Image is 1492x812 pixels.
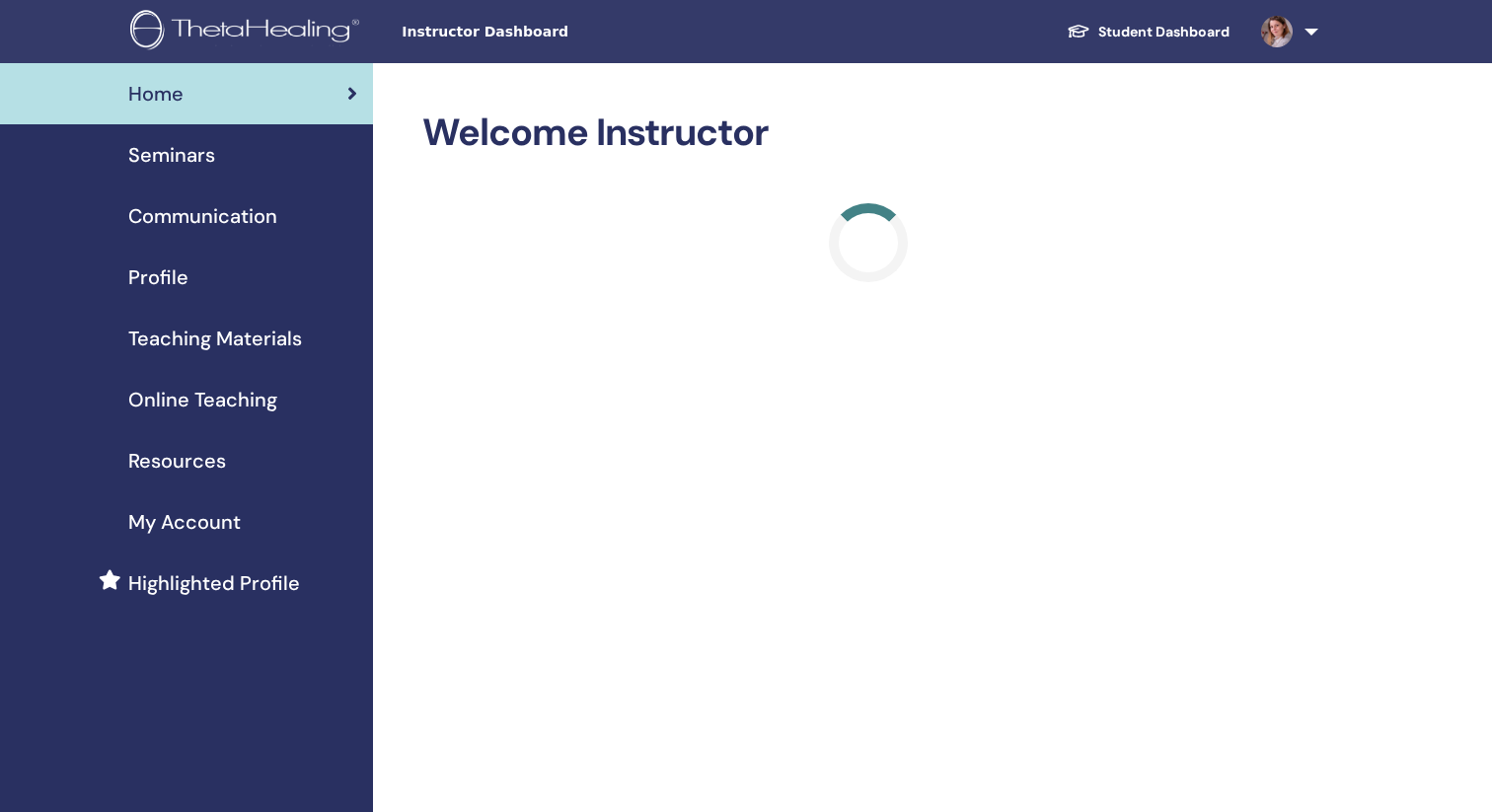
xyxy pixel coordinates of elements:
[128,446,226,476] span: Resources
[128,140,215,170] span: Seminars
[128,385,277,414] span: Online Teaching
[128,79,184,109] span: Home
[402,22,698,42] span: Instructor Dashboard
[422,111,1314,156] h2: Welcome Instructor
[128,262,188,292] span: Profile
[1261,16,1293,47] img: default.jpg
[128,568,300,598] span: Highlighted Profile
[130,10,366,54] img: logo.png
[1051,14,1245,50] a: Student Dashboard
[128,507,241,537] span: My Account
[128,201,277,231] span: Communication
[1067,23,1090,39] img: graduation-cap-white.svg
[128,324,302,353] span: Teaching Materials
